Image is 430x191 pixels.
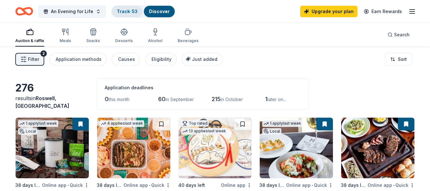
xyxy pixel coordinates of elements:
div: Snacks [86,38,100,43]
button: Search [383,28,415,41]
span: in September [166,97,194,102]
div: 38 days left [341,181,366,189]
div: Beverages [178,38,199,43]
span: • [149,183,150,188]
button: Auction & raffle [15,26,44,47]
div: Online app Quick [42,181,89,189]
button: Sort [385,53,412,66]
div: Eligibility [152,55,172,63]
div: Online app Quick [368,181,415,189]
button: Causes [112,53,140,66]
button: An Evening for Life [38,5,106,18]
span: 215 [212,96,221,102]
span: later on... [267,97,286,102]
div: 2 [40,50,47,57]
span: An Evening for Life [51,8,93,15]
div: 40 days left [178,181,205,189]
div: Online app Quick [123,181,171,189]
img: Image for Marlow's Tavern [260,118,333,178]
a: Home [15,4,33,19]
span: • [67,183,69,188]
span: 1 [265,96,267,102]
div: Online app [221,181,252,189]
img: Image for Oriental Trading [179,118,252,178]
button: Track· 53Discover [111,5,175,18]
div: Meals [60,38,71,43]
div: 1 apply last week [262,120,302,127]
button: Just added [182,53,222,66]
div: Desserts [115,38,133,43]
span: 0 [105,96,109,102]
button: Beverages [178,26,199,47]
div: Application deadlines [105,84,301,92]
div: Causes [118,55,135,63]
img: Image for Foxtail Coffee Co. [16,118,89,178]
div: Local [18,128,37,135]
span: Sort [398,55,407,63]
img: Image for Chuy's Tex-Mex [97,118,170,178]
span: Roswell, [GEOGRAPHIC_DATA] [15,95,69,109]
button: Filter2 [15,53,44,66]
button: Alcohol [148,26,162,47]
div: 4 applies last week [100,120,144,127]
button: Application methods [49,53,107,66]
div: Top rated [181,120,209,127]
span: • [312,183,313,188]
a: Track· 53 [117,9,137,14]
div: Online app Quick [286,181,333,189]
img: Image for The Indigo Road Hospitality Group [341,118,414,178]
div: 276 [15,82,89,94]
div: 13 applies last week [181,128,227,135]
div: 38 days left [15,181,41,189]
span: in [15,95,69,109]
div: Application methods [56,55,102,63]
div: Local [262,128,281,135]
span: Search [394,31,410,39]
a: Earn Rewards [360,6,406,17]
span: 60 [158,96,166,102]
div: 38 days left [259,181,285,189]
span: • [393,183,394,188]
button: Desserts [115,26,133,47]
a: Discover [149,9,170,14]
div: results [15,94,89,110]
div: 38 days left [97,181,122,189]
span: Filter [28,55,39,63]
button: Eligibility [145,53,177,66]
button: Meals [60,26,71,47]
div: Alcohol [148,38,162,43]
div: 1 apply last week [18,120,58,127]
div: Auction & raffle [15,38,44,43]
button: Snacks [86,26,100,47]
span: Just added [192,56,217,62]
a: Upgrade your plan [300,6,357,17]
span: in October [221,97,243,102]
span: this month [109,97,130,102]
